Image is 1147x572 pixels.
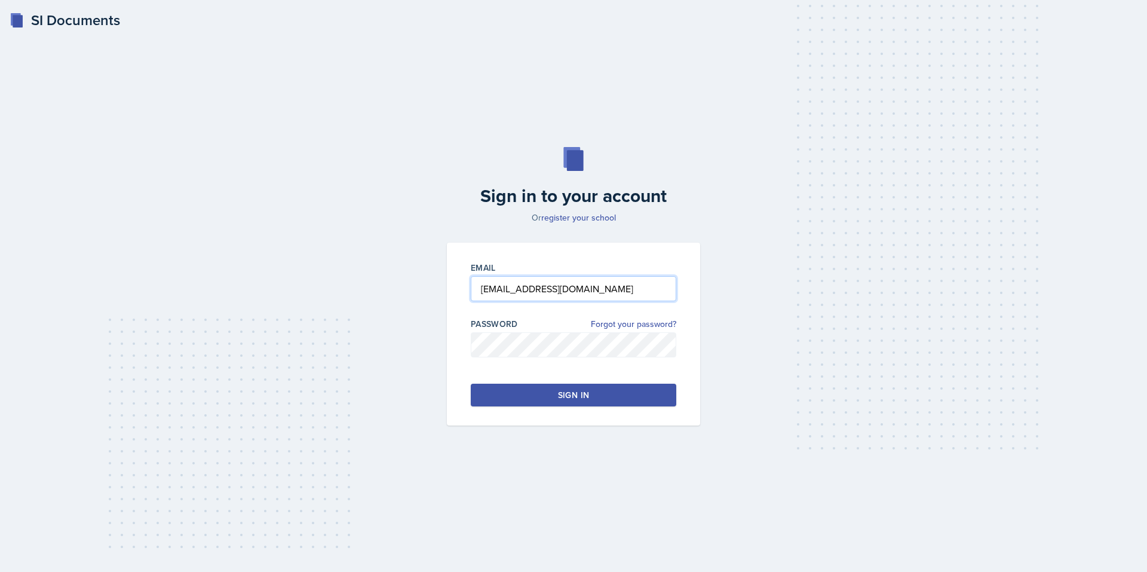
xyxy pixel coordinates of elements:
h2: Sign in to your account [440,185,707,207]
button: Sign in [471,384,676,406]
label: Email [471,262,496,274]
a: register your school [541,212,616,224]
a: SI Documents [10,10,120,31]
input: Email [471,276,676,301]
div: Sign in [558,389,589,401]
label: Password [471,318,518,330]
a: Forgot your password? [591,318,676,331]
p: Or [440,212,707,224]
